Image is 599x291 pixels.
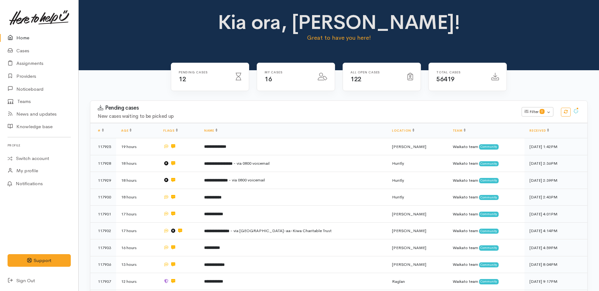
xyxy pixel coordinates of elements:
h1: Kia ora, [PERSON_NAME]! [216,11,462,33]
td: 117931 [90,206,116,223]
td: Waikato team [448,222,524,239]
span: Community [479,144,499,149]
a: Team [453,128,466,133]
td: 18 hours [116,172,158,189]
td: 17 hours [116,206,158,223]
span: Community [479,161,499,166]
span: Community [479,279,499,284]
a: Name [204,128,217,133]
span: 0 [540,109,545,114]
a: Flags [163,128,178,133]
td: [DATE] 2:43PM [524,189,587,206]
span: Community [479,262,499,267]
h6: My cases [265,71,310,74]
a: Received [529,128,549,133]
span: 122 [350,75,361,83]
button: Filter0 [522,107,553,117]
td: 18 hours [116,155,158,172]
span: Community [479,245,499,250]
h6: Total cases [436,71,484,74]
td: 17 hours [116,222,158,239]
span: - via 0800 voicemail [233,161,270,166]
td: [DATE] 2:39PM [524,172,587,189]
td: 117933 [90,239,116,256]
td: Waikato team [448,256,524,273]
td: [DATE] 4:59PM [524,239,587,256]
td: Waikato team [448,155,524,172]
td: 16 hours [116,239,158,256]
td: Waikato team [448,138,524,155]
span: Community [479,195,499,200]
td: [DATE] 1:42PM [524,138,587,155]
h3: Pending cases [98,105,514,111]
p: Great to have you here! [216,33,462,42]
span: Community [479,178,499,183]
h4: New cases waiting to be picked up [98,114,514,119]
td: 117925 [90,138,116,155]
span: Huntly [392,194,404,200]
span: [PERSON_NAME] [392,228,426,233]
td: [DATE] 4:14PM [524,222,587,239]
td: Waikato team [448,206,524,223]
td: 117930 [90,189,116,206]
h6: All Open cases [350,71,400,74]
a: Location [392,128,414,133]
span: Raglan [392,279,405,284]
span: Community [479,229,499,234]
a: Age [121,128,132,133]
td: Waikato team [448,189,524,206]
span: Community [479,212,499,217]
span: Huntly [392,161,404,166]
td: 12 hours [116,273,158,290]
td: 117928 [90,155,116,172]
td: 117936 [90,256,116,273]
span: 56419 [436,75,455,83]
td: 19 hours [116,138,158,155]
td: 13 hours [116,256,158,273]
td: [DATE] 9:17PM [524,273,587,290]
a: # [98,128,104,133]
td: [DATE] 8:04PM [524,256,587,273]
td: Waikato team [448,172,524,189]
td: 18 hours [116,189,158,206]
span: [PERSON_NAME] [392,262,426,267]
td: Waikato team [448,239,524,256]
td: 117932 [90,222,116,239]
span: [PERSON_NAME] [392,211,426,217]
td: Waikato team [448,273,524,290]
span: [PERSON_NAME] [392,245,426,250]
td: 117937 [90,273,116,290]
h6: Profile [8,141,71,150]
button: Support [8,254,71,267]
span: - via [GEOGRAPHIC_DATA]-aa-Kiwa Charitable Trust [230,228,332,233]
span: Huntly [392,178,404,183]
td: 117929 [90,172,116,189]
span: [PERSON_NAME] [392,144,426,149]
span: - via 0800 voicemail [229,177,265,183]
span: 12 [179,75,186,83]
td: [DATE] 4:01PM [524,206,587,223]
h6: Pending cases [179,71,228,74]
span: 16 [265,75,272,83]
td: [DATE] 2:36PM [524,155,587,172]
